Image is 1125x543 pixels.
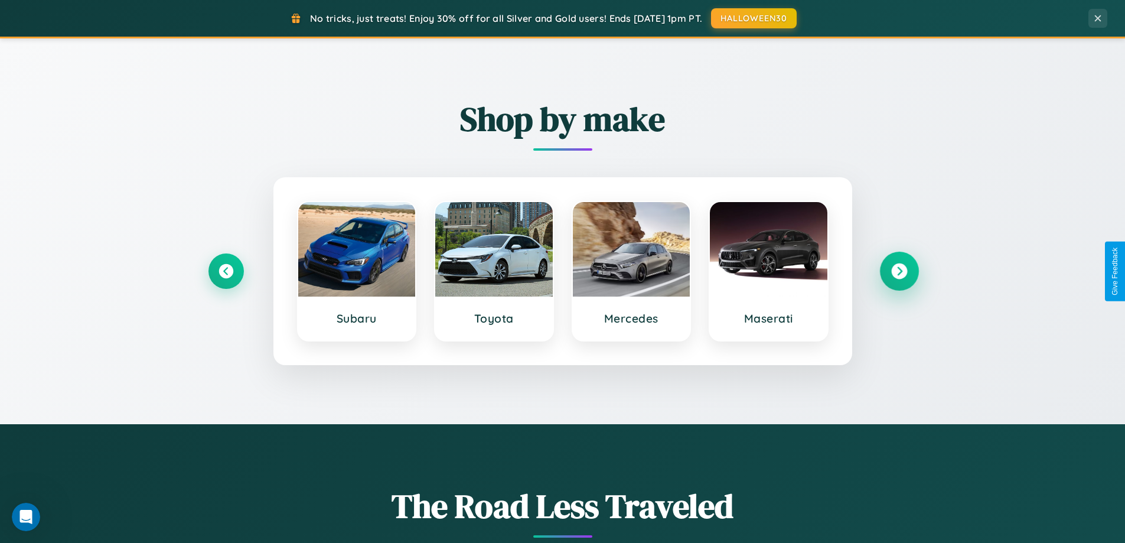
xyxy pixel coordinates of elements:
[447,311,541,326] h3: Toyota
[722,311,816,326] h3: Maserati
[208,96,917,142] h2: Shop by make
[310,12,702,24] span: No tricks, just treats! Enjoy 30% off for all Silver and Gold users! Ends [DATE] 1pm PT.
[208,483,917,529] h1: The Road Less Traveled
[310,311,404,326] h3: Subaru
[1111,248,1119,295] div: Give Feedback
[711,8,797,28] button: HALLOWEEN30
[585,311,679,326] h3: Mercedes
[12,503,40,531] iframe: Intercom live chat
